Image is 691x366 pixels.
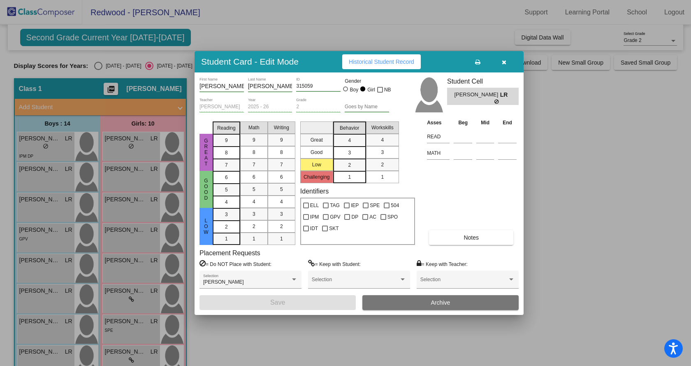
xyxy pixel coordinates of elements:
[310,200,319,210] span: ELL
[345,77,389,85] mat-label: Gender
[387,212,398,222] span: SPO
[330,200,340,210] span: TAG
[199,260,271,268] label: = Do NOT Place with Student:
[253,186,255,193] span: 5
[280,210,283,218] span: 3
[474,118,496,127] th: Mid
[496,118,519,127] th: End
[248,124,260,131] span: Math
[342,54,421,69] button: Historical Student Record
[280,149,283,156] span: 8
[225,198,228,206] span: 4
[274,124,289,131] span: Writing
[381,173,384,181] span: 1
[370,200,380,210] span: SPE
[280,136,283,144] span: 9
[447,77,519,85] h3: Student Cell
[431,299,450,306] span: Archive
[351,212,358,222] span: DP
[500,91,512,99] span: LR
[253,161,255,168] span: 7
[349,58,414,65] span: Historical Student Record
[280,235,283,242] span: 1
[225,161,228,169] span: 7
[225,149,228,156] span: 8
[270,299,285,306] span: Save
[369,212,376,222] span: AC
[310,212,319,222] span: IPM
[350,86,359,93] div: Boy
[296,104,341,110] input: grade
[330,212,340,222] span: GPV
[381,161,384,168] span: 2
[425,118,452,127] th: Asses
[348,173,351,181] span: 1
[202,218,210,235] span: Low
[225,174,228,181] span: 6
[253,149,255,156] span: 8
[253,235,255,242] span: 1
[384,85,391,95] span: NB
[427,147,450,159] input: assessment
[329,224,339,233] span: SKT
[300,187,329,195] label: Identifiers
[217,124,236,132] span: Reading
[429,230,513,245] button: Notes
[225,137,228,144] span: 9
[199,295,356,310] button: Save
[391,200,399,210] span: 504
[371,124,394,131] span: Workskills
[201,56,299,67] h3: Student Card - Edit Mode
[225,186,228,193] span: 5
[308,260,361,268] label: = Keep with Student:
[280,186,283,193] span: 5
[253,173,255,181] span: 6
[199,249,260,257] label: Placement Requests
[280,173,283,181] span: 6
[452,118,474,127] th: Beg
[454,91,500,99] span: [PERSON_NAME]
[351,200,359,210] span: IEP
[348,137,351,144] span: 4
[280,161,283,168] span: 7
[280,198,283,205] span: 4
[417,260,468,268] label: = Keep with Teacher:
[340,124,359,132] span: Behavior
[199,104,244,110] input: teacher
[348,149,351,156] span: 3
[427,131,450,143] input: assessment
[253,210,255,218] span: 3
[464,234,479,241] span: Notes
[202,138,210,167] span: Great
[253,223,255,230] span: 2
[348,161,351,169] span: 2
[253,136,255,144] span: 9
[296,84,341,89] input: Enter ID
[381,136,384,144] span: 4
[203,279,244,285] span: [PERSON_NAME]
[248,104,292,110] input: year
[310,224,318,233] span: IDT
[225,235,228,242] span: 1
[381,149,384,156] span: 3
[367,86,375,93] div: Girl
[345,104,389,110] input: goes by name
[362,295,519,310] button: Archive
[202,178,210,201] span: Good
[280,223,283,230] span: 2
[225,211,228,218] span: 3
[253,198,255,205] span: 4
[225,223,228,231] span: 2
